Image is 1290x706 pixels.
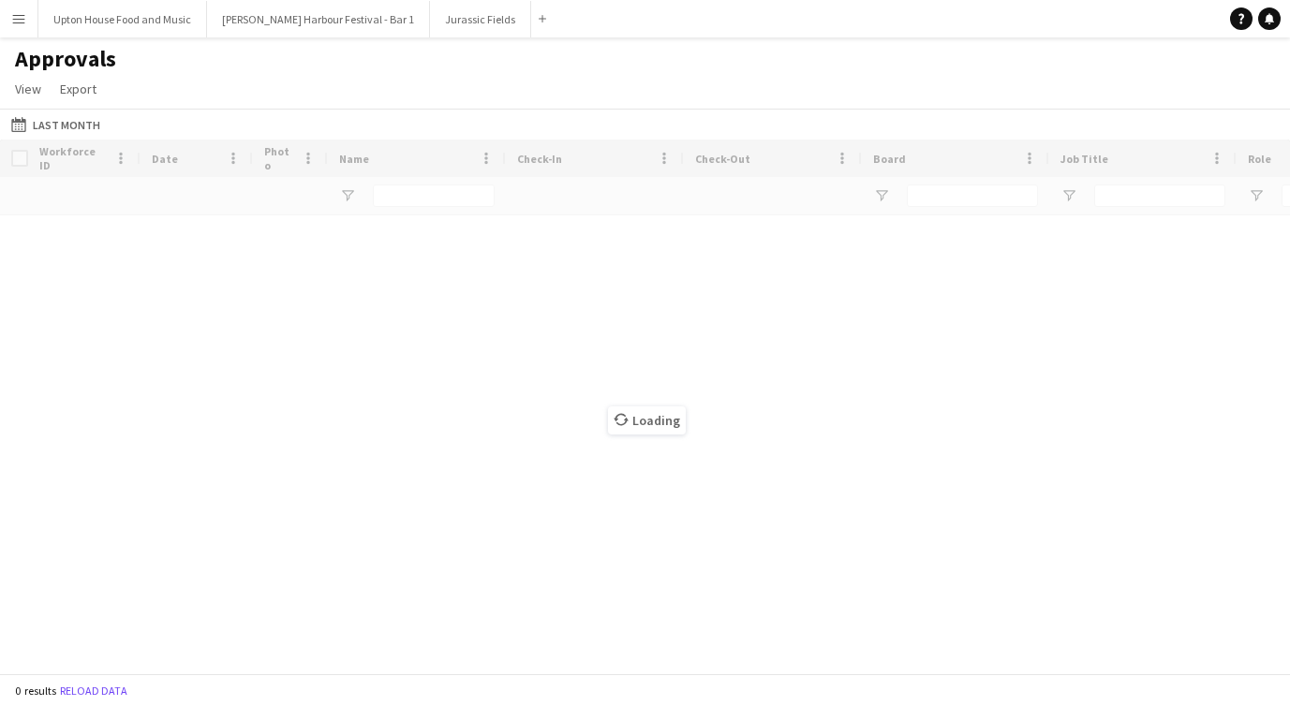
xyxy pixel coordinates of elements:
span: Export [60,81,96,97]
a: Export [52,77,104,101]
span: Loading [608,406,686,434]
button: Reload data [56,681,131,701]
button: Upton House Food and Music [38,1,207,37]
span: View [15,81,41,97]
a: View [7,77,49,101]
button: Jurassic Fields [430,1,531,37]
button: [PERSON_NAME] Harbour Festival - Bar 1 [207,1,430,37]
button: Last Month [7,113,104,136]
